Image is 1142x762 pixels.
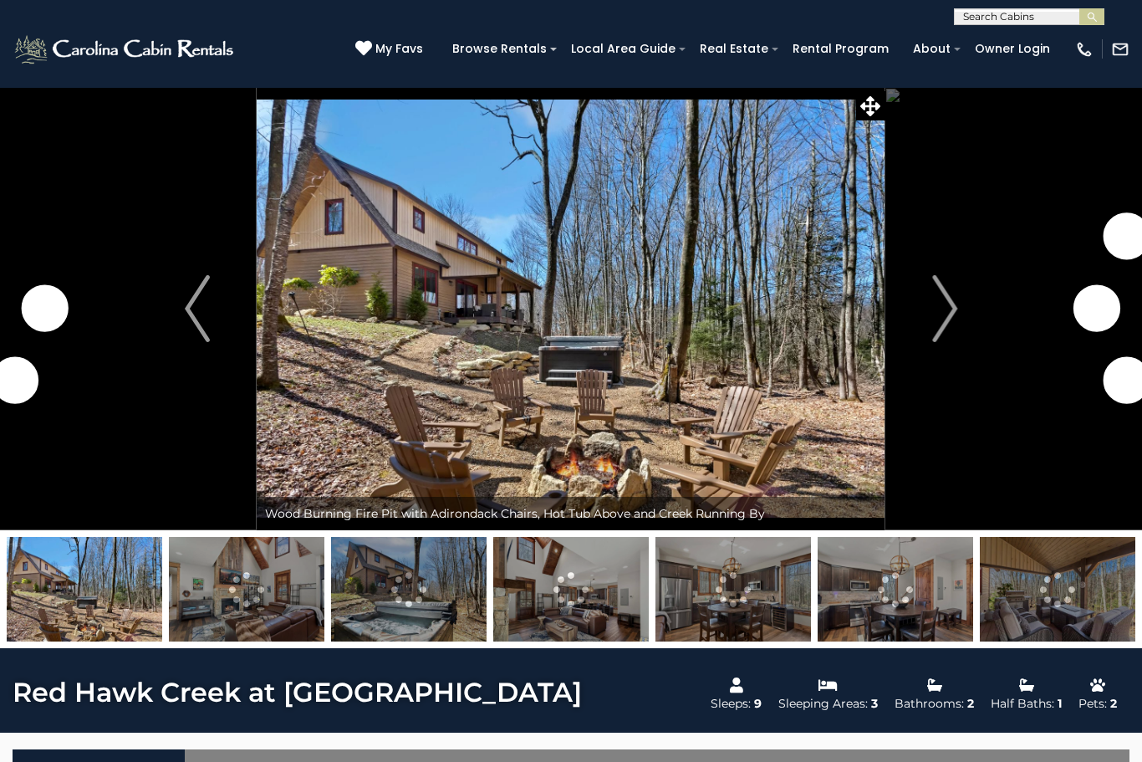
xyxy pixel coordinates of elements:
[905,36,959,62] a: About
[493,537,649,642] img: 166165594
[885,87,1004,530] button: Next
[966,36,1058,62] a: Owner Login
[355,40,427,59] a: My Favs
[257,497,885,530] div: Wood Burning Fire Pit with Adirondack Chairs, Hot Tub Above and Creek Running By
[691,36,777,62] a: Real Estate
[980,537,1135,642] img: 166165611
[1111,40,1129,59] img: mail-regular-white.png
[1075,40,1094,59] img: phone-regular-white.png
[784,36,897,62] a: Rental Program
[444,36,555,62] a: Browse Rentals
[185,275,210,342] img: arrow
[13,33,238,66] img: White-1-2.png
[169,537,324,642] img: 166165595
[932,275,957,342] img: arrow
[563,36,684,62] a: Local Area Guide
[331,537,487,642] img: 166165618
[7,537,162,642] img: 166165616
[655,537,811,642] img: 166165597
[138,87,257,530] button: Previous
[818,537,973,642] img: 166165598
[375,40,423,58] span: My Favs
